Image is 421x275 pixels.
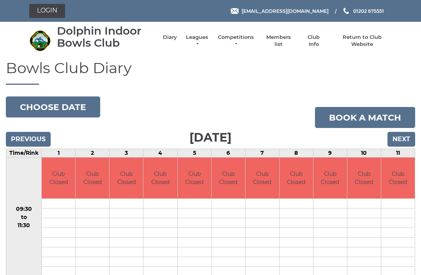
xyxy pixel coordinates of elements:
[381,158,415,198] td: Club Closed
[57,25,155,49] div: Dolphin Indoor Bowls Club
[211,149,245,158] td: 6
[347,158,381,198] td: Club Closed
[76,158,109,198] td: Club Closed
[178,158,211,198] td: Club Closed
[347,149,381,158] td: 10
[279,149,313,158] td: 8
[313,158,347,198] td: Club Closed
[110,158,143,198] td: Club Closed
[6,60,415,85] h1: Bowls Club Diary
[231,8,239,14] img: Email
[185,34,209,48] a: Leagues
[217,34,255,48] a: Competitions
[343,8,349,14] img: Phone us
[302,34,325,48] a: Club Info
[315,107,415,128] a: Book a match
[313,149,347,158] td: 9
[245,149,279,158] td: 7
[6,149,42,158] td: Time/Rink
[163,34,177,41] a: Diary
[143,158,177,198] td: Club Closed
[333,34,392,48] a: Return to Club Website
[381,149,415,158] td: 11
[242,8,329,14] span: [EMAIL_ADDRESS][DOMAIN_NAME]
[6,132,51,147] input: Previous
[279,158,313,198] td: Club Closed
[212,158,245,198] td: Club Closed
[177,149,211,158] td: 5
[262,34,294,48] a: Members list
[231,7,329,15] a: Email [EMAIL_ADDRESS][DOMAIN_NAME]
[353,8,384,14] span: 01202 675551
[110,149,143,158] td: 3
[387,132,415,147] input: Next
[76,149,110,158] td: 2
[342,7,384,15] a: Phone us 01202 675551
[42,158,75,198] td: Club Closed
[6,96,100,117] button: Choose date
[143,149,177,158] td: 4
[29,4,65,18] a: Login
[42,149,76,158] td: 1
[29,30,51,51] img: Dolphin Indoor Bowls Club
[246,158,279,198] td: Club Closed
